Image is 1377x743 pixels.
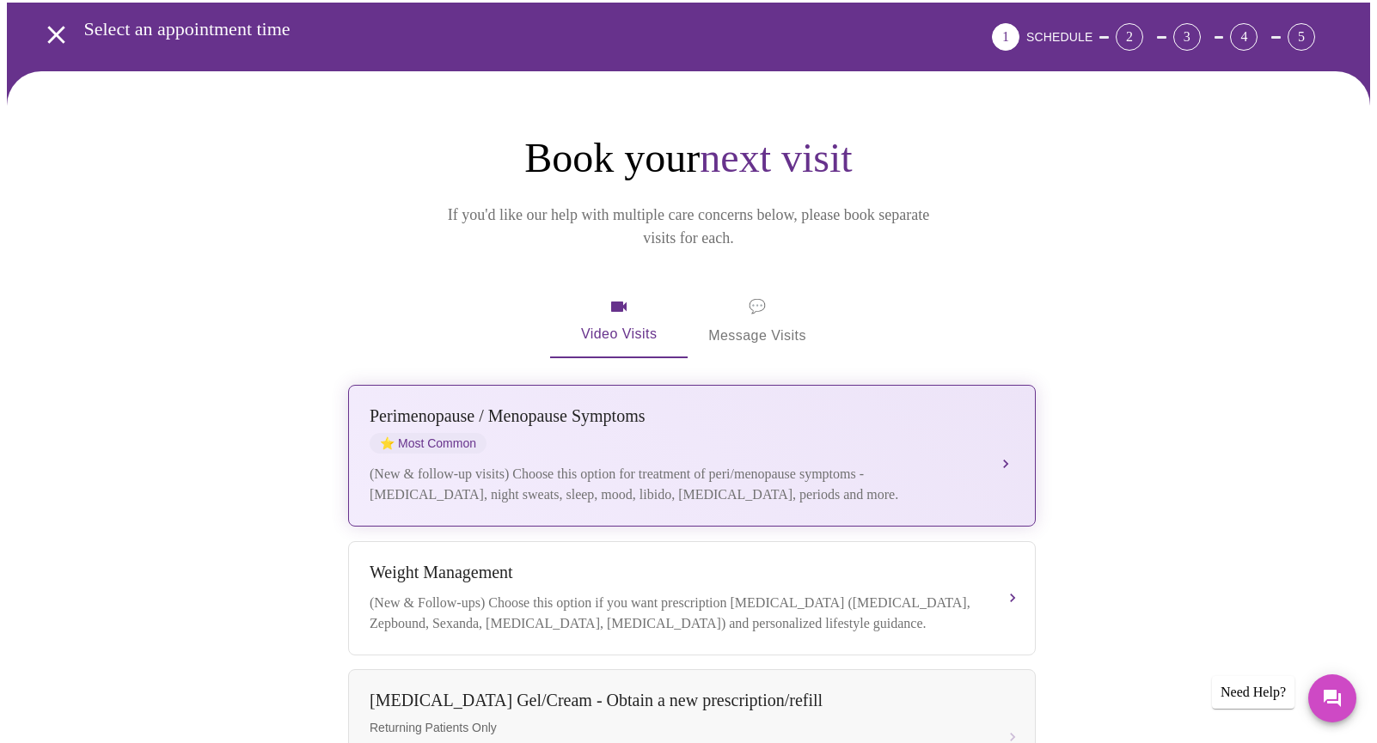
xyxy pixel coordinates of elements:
span: Message Visits [708,295,806,348]
button: open drawer [31,9,82,60]
span: Returning Patients Only [370,721,980,734]
span: SCHEDULE [1026,30,1092,44]
button: Messages [1308,674,1356,722]
span: next visit [700,135,852,180]
h3: Select an appointment time [84,18,897,40]
div: Weight Management [370,563,980,582]
span: Most Common [370,433,487,454]
div: Need Help? [1212,676,1294,709]
div: 2 [1116,23,1143,51]
div: (New & follow-up visits) Choose this option for treatment of peri/menopause symptoms - [MEDICAL_D... [370,464,980,505]
h1: Book your [345,133,1032,183]
p: If you'd like our help with multiple care concerns below, please book separate visits for each. [424,204,953,250]
span: Video Visits [571,296,667,346]
div: 1 [992,23,1019,51]
div: 4 [1230,23,1258,51]
div: 5 [1288,23,1315,51]
span: star [380,436,395,450]
div: 3 [1173,23,1201,51]
button: Weight Management(New & Follow-ups) Choose this option if you want prescription [MEDICAL_DATA] ([... [348,541,1036,655]
div: [MEDICAL_DATA] Gel/Cream - Obtain a new prescription/refill [370,691,980,710]
div: Perimenopause / Menopause Symptoms [370,406,980,426]
button: Perimenopause / Menopause SymptomsstarMost Common(New & follow-up visits) Choose this option for ... [348,385,1036,527]
span: message [749,295,766,319]
div: (New & Follow-ups) Choose this option if you want prescription [MEDICAL_DATA] ([MEDICAL_DATA], Ze... [370,593,980,634]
